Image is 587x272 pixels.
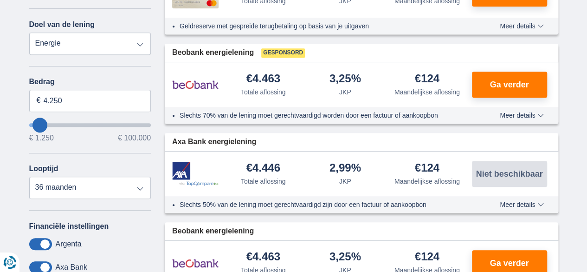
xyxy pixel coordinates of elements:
div: €124 [415,73,439,86]
label: Argenta [56,240,82,248]
span: € 100.000 [118,134,151,142]
label: Axa Bank [56,263,87,272]
div: JKP [339,87,351,97]
div: 2,99% [329,162,361,175]
div: Maandelijkse aflossing [394,177,460,186]
img: product.pl.alt Beobank [172,73,219,96]
label: Doel van de lening [29,20,95,29]
li: Slechts 50% van de lening moet gerechtvaardigd zijn door een factuur of aankoopbon [180,200,466,209]
li: Slechts 70% van de lening moet gerechtvaardigd worden door een factuur of aankoopbon [180,111,466,120]
span: Ga verder [490,259,529,267]
button: Ga verder [472,72,547,98]
span: Meer details [500,23,543,29]
span: € [37,95,41,106]
span: Beobank energielening [172,226,254,237]
label: Financiële instellingen [29,222,109,231]
span: Ga verder [490,80,529,89]
div: €124 [415,251,439,264]
span: Axa Bank energielening [172,137,256,147]
div: €4.463 [246,251,280,264]
span: Beobank energielening [172,47,254,58]
button: Niet beschikbaar [472,161,547,187]
span: Meer details [500,112,543,119]
button: Meer details [493,112,550,119]
div: €124 [415,162,439,175]
span: Gesponsord [261,48,305,58]
input: wantToBorrow [29,123,151,127]
li: Geldreserve met gespreide terugbetaling op basis van je uitgaven [180,21,466,31]
button: Meer details [493,201,550,208]
div: €4.446 [246,162,280,175]
div: €4.463 [246,73,280,86]
span: € 1.250 [29,134,54,142]
img: product.pl.alt Axa Bank [172,162,219,186]
div: Totale aflossing [241,177,286,186]
label: Looptijd [29,165,58,173]
button: Meer details [493,22,550,30]
div: 3,25% [329,73,361,86]
span: Niet beschikbaar [476,170,542,178]
div: Totale aflossing [241,87,286,97]
label: Bedrag [29,78,151,86]
div: 3,25% [329,251,361,264]
div: Maandelijkse aflossing [394,87,460,97]
div: JKP [339,177,351,186]
span: Meer details [500,201,543,208]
